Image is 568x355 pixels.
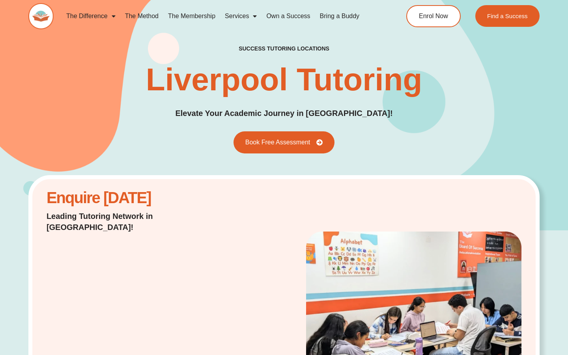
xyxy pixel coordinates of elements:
span: Enrol Now [419,13,448,19]
h2: Enquire [DATE] [47,193,216,203]
a: The Method [120,7,163,25]
h1: Liverpool Tutoring [146,64,422,95]
a: Services [220,7,262,25]
a: Find a Success [475,5,540,27]
a: Enrol Now [406,5,461,27]
nav: Menu [62,7,377,25]
a: Bring a Buddy [315,7,364,25]
a: Book Free Assessment [234,131,335,153]
a: The Difference [62,7,120,25]
p: Leading Tutoring Network in [GEOGRAPHIC_DATA]! [47,211,216,233]
iframe: Chat Widget [529,317,568,355]
span: Book Free Assessment [245,139,310,146]
h2: success tutoring locations [239,45,329,52]
a: The Membership [163,7,220,25]
span: Find a Success [487,13,528,19]
a: Own a Success [262,7,315,25]
p: Elevate Your Academic Journey in [GEOGRAPHIC_DATA]! [175,107,392,120]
